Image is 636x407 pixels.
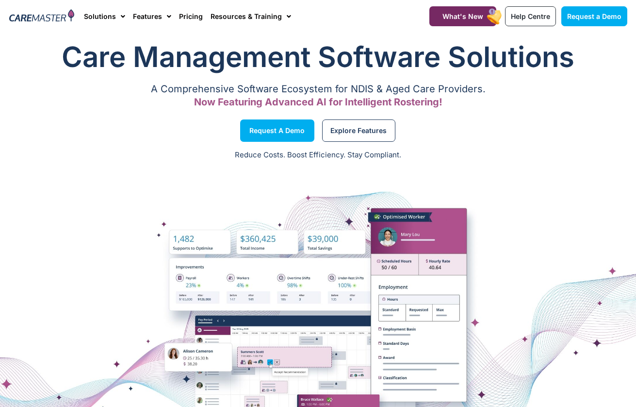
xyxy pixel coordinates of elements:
h1: Care Management Software Solutions [9,37,627,76]
span: Now Featuring Advanced AI for Intelligent Rostering! [194,96,442,108]
a: Request a Demo [240,119,314,142]
p: A Comprehensive Software Ecosystem for NDIS & Aged Care Providers. [9,86,627,92]
a: What's New [429,6,496,26]
a: Request a Demo [561,6,627,26]
span: Explore Features [330,128,387,133]
span: Request a Demo [567,12,621,20]
span: Request a Demo [249,128,305,133]
p: Reduce Costs. Boost Efficiency. Stay Compliant. [6,150,630,161]
a: Explore Features [322,119,395,142]
a: Help Centre [505,6,556,26]
span: What's New [442,12,483,20]
img: CareMaster Logo [9,9,75,24]
span: Help Centre [511,12,550,20]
